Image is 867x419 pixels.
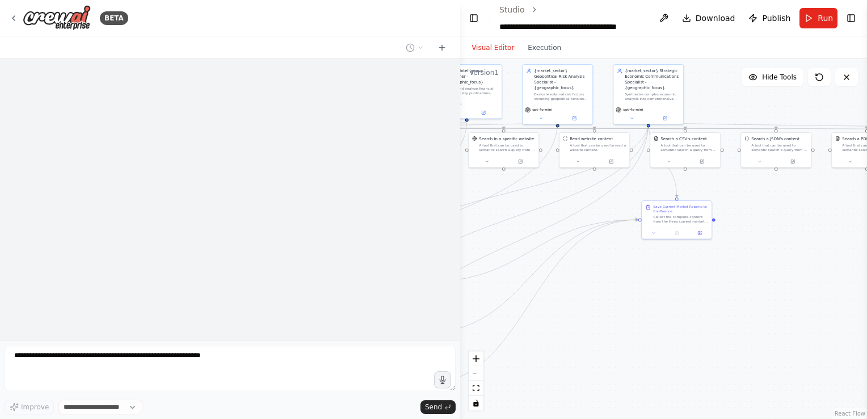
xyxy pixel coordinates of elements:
button: Execution [521,41,568,55]
button: Download [677,8,740,28]
span: Improve [21,403,49,412]
div: Evaluate external risk factors including geopolitical tensions, regulatory changes, and systemic ... [534,92,589,101]
g: Edge from 354a0181-b9c9-491e-8d06-0b6870af83c7 to 7a55553e-124e-4c89-8474-5587298f8f70 [423,217,638,387]
g: Edge from 0ecc34a7-116d-441c-886e-6cf6ca407a9a to 7a55553e-124e-4c89-8474-5587298f8f70 [423,217,638,336]
button: zoom in [469,351,483,366]
span: gpt-4o-mini [623,107,643,112]
button: Visual Editor [465,41,521,55]
img: JSONSearchTool [744,136,749,141]
span: Run [818,12,833,24]
img: WebsiteSearchTool [472,136,477,141]
div: A tool that can be used to semantic search a query from a JSON's content. [751,143,807,152]
img: CSVSearchTool [654,136,658,141]
button: Open in side panel [558,115,591,121]
button: Click to speak your automation idea [434,371,451,388]
div: A tool that can be used to semantic search a query from a CSV's content. [660,143,717,152]
div: {market_sector} Strategic Economic Communications Specialist - {geographic_focus} [625,68,680,91]
div: JSONSearchToolSearch a JSON's contentA tool that can be used to semantic search a query from a JS... [740,132,811,168]
img: ScrapeWebsiteTool [563,136,567,141]
button: toggle interactivity [469,396,483,410]
span: gpt-4o-mini [532,107,552,112]
img: Logo [23,5,91,31]
span: Hide Tools [762,73,797,82]
button: Start a new chat [433,41,451,55]
nav: breadcrumb [499,4,646,32]
g: Edge from 3ab03155-bb2b-4823-8f52-9fbd563adea4 to ded1d765-4cc3-498d-9c7f-21ecf0e365ec [382,121,651,259]
button: Open in side panel [690,229,709,236]
span: Publish [762,12,790,24]
g: Edge from 3ab03155-bb2b-4823-8f52-9fbd563adea4 to 354a0181-b9c9-491e-8d06-0b6870af83c7 [382,121,651,362]
button: Open in side panel [777,158,809,165]
button: Send [420,400,456,414]
button: fit view [469,381,483,396]
button: Publish [744,8,795,28]
button: Switch to previous chat [401,41,428,55]
div: React Flow controls [469,351,483,410]
g: Edge from 3ab03155-bb2b-4823-8f52-9fbd563adea4 to 0ecc34a7-116d-441c-886e-6cf6ca407a9a [382,121,651,311]
button: Open in side panel [504,158,537,165]
div: Save Current Market Reports to Confluence [653,204,708,213]
button: Open in side panel [686,158,718,165]
div: Version 1 [469,68,499,77]
div: News & Intelligence Researcher - {geographic_focus}Monitor and analyze financial news, industry p... [431,64,502,119]
div: {market_sector} Strategic Economic Communications Specialist - {geographic_focus}Synthesize compl... [613,64,684,125]
span: Send [425,403,442,412]
button: Open in side panel [649,115,681,121]
button: Show right sidebar [844,10,858,26]
div: Synthesize complex economic analysis into comprehensive executive-level market intelligence repor... [625,92,680,101]
button: Open in side panel [468,109,500,116]
div: {market_sector} Geopolitical Risk Analysis Specialist - {geographic_focus} [534,68,589,91]
a: React Flow attribution [835,410,865,417]
div: Search in a specific website [479,136,534,142]
div: WebsiteSearchToolSearch in a specific websiteA tool that can be used to semantic search a query f... [468,132,539,168]
div: A tool that can be used to semantic search a query from a specific URL content. [479,143,535,152]
button: Improve [5,400,54,414]
button: Hide Tools [742,68,803,86]
div: Search a JSON's content [751,136,799,142]
div: {market_sector} Geopolitical Risk Analysis Specialist - {geographic_focus}Evaluate external risk ... [522,64,593,125]
g: Edge from ded1d765-4cc3-498d-9c7f-21ecf0e365ec to 7a55553e-124e-4c89-8474-5587298f8f70 [423,217,638,285]
div: Read website content [570,136,613,142]
span: Download [696,12,735,24]
div: Save Current Market Reports to ConfluenceCollect the complete content from the three current mark... [641,200,712,240]
div: Search a CSV's content [660,136,707,142]
div: Collect the complete content from the three current market analysis reports: Market Overview & Pe... [653,215,708,224]
a: Studio [499,5,525,14]
button: No output available [665,229,689,236]
img: PDFSearchTool [835,136,840,141]
button: Open in side panel [595,158,628,165]
div: Monitor and analyze financial news, industry publications, and media coverage with specific focus... [443,86,498,95]
div: A tool that can be used to read a website content. [570,143,626,152]
div: BETA [100,11,128,25]
div: CSVSearchToolSearch a CSV's contentA tool that can be used to semantic search a query from a CSV'... [650,132,721,168]
div: News & Intelligence Researcher - {geographic_focus} [443,68,498,85]
div: ScrapeWebsiteToolRead website contentA tool that can be used to read a website content. [559,132,630,168]
button: Hide left sidebar [467,10,481,26]
button: Run [799,8,837,28]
